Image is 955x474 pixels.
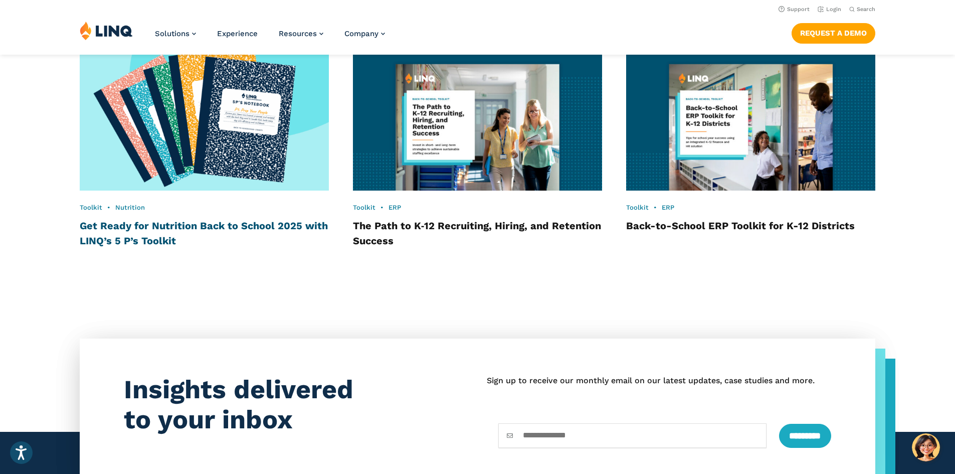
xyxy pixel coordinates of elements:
[353,203,602,212] div: •
[344,29,378,38] span: Company
[80,203,329,212] div: •
[626,203,875,212] div: •
[353,220,602,247] a: The Path to K‑12 Recruiting, Hiring, and Retention Success
[217,29,258,38] a: Experience
[80,220,328,247] a: Get Ready for Nutrition Back to School 2025 with LINQ’s 5 P’s Toolkit
[155,29,189,38] span: Solutions
[80,21,133,40] img: LINQ | K‑12 Software
[849,6,875,13] button: Open Search Bar
[155,21,385,54] nav: Primary Navigation
[279,29,323,38] a: Resources
[779,6,810,13] a: Support
[155,29,196,38] a: Solutions
[80,204,102,211] a: Toolkit
[857,6,875,13] span: Search
[792,21,875,43] nav: Button Navigation
[626,41,875,191] img: ERP Back to School Toolkit
[353,41,602,191] img: Recruiting Toolkit Thumbnail
[662,204,674,211] a: ERP
[912,433,940,461] button: Hello, have a question? Let’s chat.
[344,29,385,38] a: Company
[124,375,468,435] h4: Insights delivered to your inbox
[626,204,649,211] a: Toolkit
[792,23,875,43] a: Request a Demo
[487,375,831,387] p: Sign up to receive our monthly email on our latest updates, case studies and more.
[389,204,401,211] a: ERP
[818,6,841,13] a: Login
[353,204,375,211] a: Toolkit
[626,220,855,232] a: Back-to-School ERP Toolkit for K-12 Districts
[279,29,317,38] span: Resources
[115,204,145,211] a: Nutrition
